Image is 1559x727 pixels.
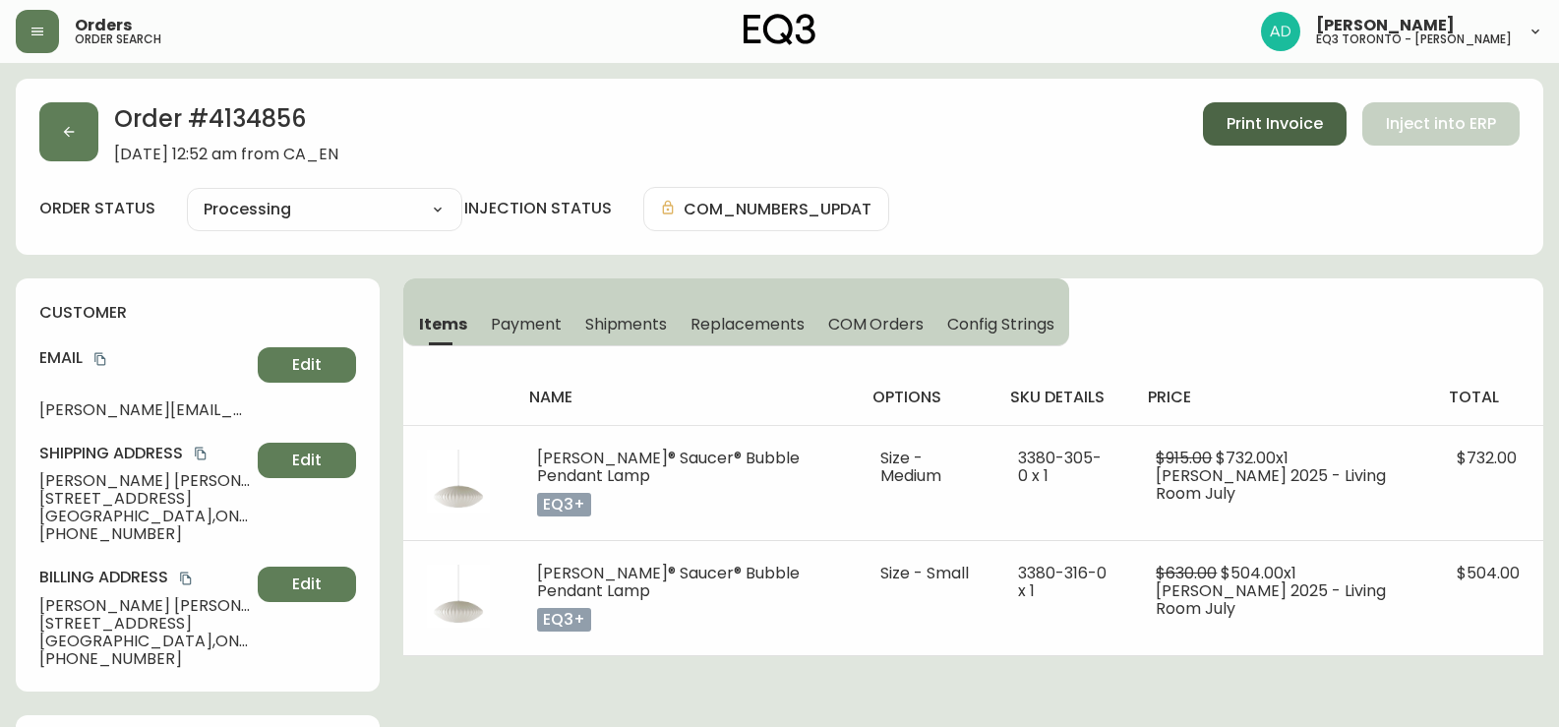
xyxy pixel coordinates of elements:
[880,450,972,485] li: Size - Medium
[39,633,250,650] span: [GEOGRAPHIC_DATA] , ON , M6S 0A1 , CA
[191,444,210,463] button: copy
[39,615,250,633] span: [STREET_ADDRESS]
[75,33,161,45] h5: order search
[39,443,250,464] h4: Shipping Address
[1148,387,1417,408] h4: price
[585,314,668,334] span: Shipments
[419,314,467,334] span: Items
[292,574,322,595] span: Edit
[427,450,490,513] img: b14c844c-e203-470d-a501-ea2cd6195a58.jpg
[1261,12,1300,51] img: 5042b7eed22bbf7d2bc86013784b9872
[39,347,250,369] h4: Email
[258,347,356,383] button: Edit
[114,146,338,163] span: [DATE] 12:52 am from CA_EN
[529,387,841,408] h4: name
[828,314,925,334] span: COM Orders
[537,562,800,602] span: [PERSON_NAME]® Saucer® Bubble Pendant Lamp
[464,198,612,219] h4: injection status
[258,443,356,478] button: Edit
[537,447,800,487] span: [PERSON_NAME]® Saucer® Bubble Pendant Lamp
[1018,562,1107,602] span: 3380-316-0 x 1
[292,354,322,376] span: Edit
[39,302,356,324] h4: customer
[537,493,591,516] p: eq3+
[75,18,132,33] span: Orders
[1457,447,1517,469] span: $732.00
[1010,387,1116,408] h4: sku details
[258,567,356,602] button: Edit
[744,14,816,45] img: logo
[39,472,250,490] span: [PERSON_NAME] [PERSON_NAME]
[1227,113,1323,135] span: Print Invoice
[1156,447,1212,469] span: $915.00
[39,198,155,219] label: order status
[1316,18,1455,33] span: [PERSON_NAME]
[39,567,250,588] h4: Billing Address
[1156,579,1386,620] span: [PERSON_NAME] 2025 - Living Room July
[39,525,250,543] span: [PHONE_NUMBER]
[176,569,196,588] button: copy
[427,565,490,628] img: b14c844c-e203-470d-a501-ea2cd6195a58.jpg
[1457,562,1520,584] span: $504.00
[880,565,972,582] li: Size - Small
[1203,102,1347,146] button: Print Invoice
[491,314,562,334] span: Payment
[39,650,250,668] span: [PHONE_NUMBER]
[872,387,980,408] h4: options
[947,314,1053,334] span: Config Strings
[39,490,250,508] span: [STREET_ADDRESS]
[1156,562,1217,584] span: $630.00
[1221,562,1296,584] span: $504.00 x 1
[292,450,322,471] span: Edit
[39,508,250,525] span: [GEOGRAPHIC_DATA] , ON , M8X 2H3 , CA
[537,608,591,632] p: eq3+
[1216,447,1289,469] span: $732.00 x 1
[690,314,804,334] span: Replacements
[39,597,250,615] span: [PERSON_NAME] [PERSON_NAME]
[1316,33,1512,45] h5: eq3 toronto - [PERSON_NAME]
[90,349,110,369] button: copy
[1449,387,1528,408] h4: total
[39,401,250,419] span: [PERSON_NAME][EMAIL_ADDRESS][PERSON_NAME][DOMAIN_NAME]
[114,102,338,146] h2: Order # 4134856
[1156,464,1386,505] span: [PERSON_NAME] 2025 - Living Room July
[1018,447,1102,487] span: 3380-305-0 x 1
